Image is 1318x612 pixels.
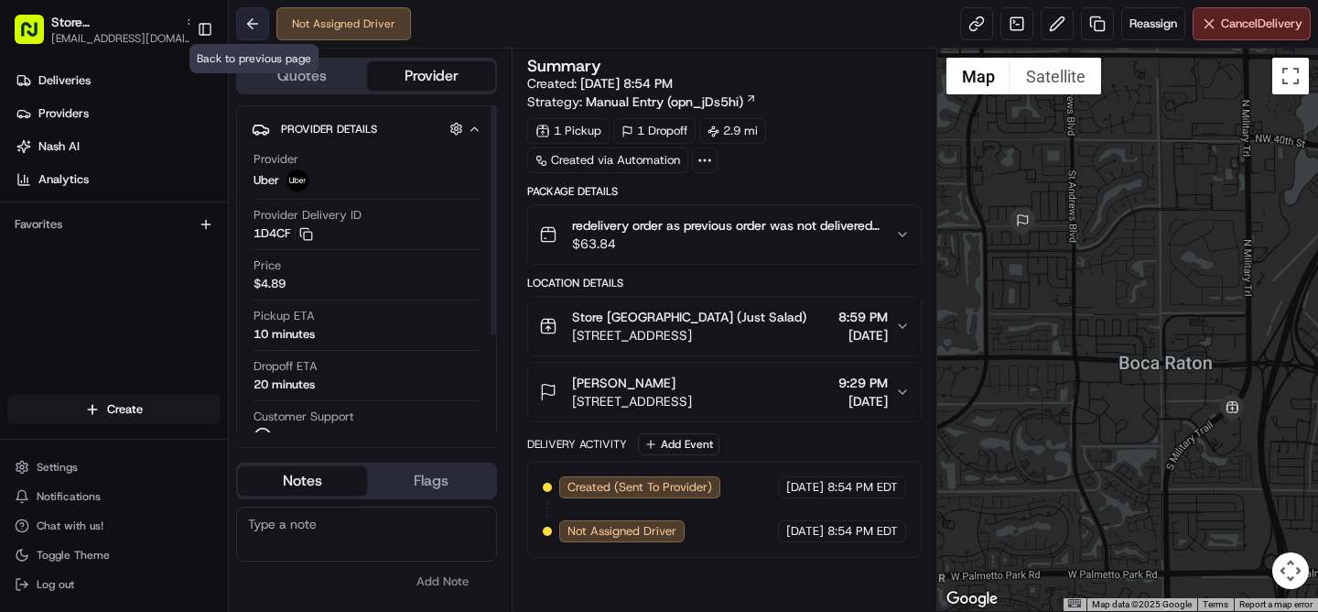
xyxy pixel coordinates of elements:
[838,326,888,344] span: [DATE]
[572,308,806,326] span: Store [GEOGRAPHIC_DATA] (Just Salad)
[527,148,688,173] a: Created via Automation
[173,266,294,284] span: API Documentation
[572,374,675,392] span: [PERSON_NAME]
[281,122,377,137] span: Provider Details
[254,172,279,189] span: Uber
[946,58,1010,94] button: Show street map
[1068,599,1081,607] button: Keyboard shortcuts
[254,358,318,375] span: Dropoff ETA
[613,118,696,144] div: 1 Dropoff
[586,93,757,111] a: Manual Entry (opn_jDs5hi)
[37,460,78,475] span: Settings
[51,13,178,31] button: Store [GEOGRAPHIC_DATA] (Just Salad)
[37,519,103,533] span: Chat with us!
[62,193,232,208] div: We're available if you need us!
[528,297,920,355] button: Store [GEOGRAPHIC_DATA] (Just Salad)[STREET_ADDRESS]8:59 PM[DATE]
[254,276,286,292] span: $4.89
[286,169,308,191] img: uber-new-logo.jpeg
[238,466,367,496] button: Notes
[786,523,824,540] span: [DATE]
[827,523,898,540] span: 8:54 PM EDT
[7,132,228,161] a: Nash AI
[1129,16,1177,32] span: Reassign
[527,93,757,111] div: Strategy:
[311,180,333,202] button: Start new chat
[254,225,313,242] button: 1D4CF
[155,268,169,282] div: 💻
[572,326,806,344] span: [STREET_ADDRESS]
[107,401,143,418] span: Create
[18,268,33,282] div: 📗
[527,118,610,144] div: 1 Pickup
[37,548,110,563] span: Toggle Theme
[18,18,55,55] img: Nash
[37,266,140,284] span: Knowledge Base
[7,165,228,194] a: Analytics
[567,523,676,540] span: Not Assigned Driver
[572,235,880,253] span: $63.84
[527,74,673,93] span: Created:
[37,577,74,592] span: Log out
[1092,599,1192,609] span: Map data ©2025 Google
[1193,7,1311,40] button: CancelDelivery
[7,395,221,424] button: Create
[51,31,198,46] button: [EMAIL_ADDRESS][DOMAIN_NAME]
[254,377,315,393] div: 20 minutes
[942,587,1002,611] a: Open this area in Google Maps (opens a new window)
[254,326,315,343] div: 10 minutes
[527,184,921,199] div: Package Details
[528,363,920,421] button: [PERSON_NAME][STREET_ADDRESS]9:29 PM[DATE]
[37,489,101,504] span: Notifications
[527,58,601,74] h3: Summary
[254,308,315,324] span: Pickup ETA
[129,310,221,324] a: Powered byPylon
[838,308,888,326] span: 8:59 PM
[527,276,921,290] div: Location Details
[527,437,627,452] div: Delivery Activity
[7,484,221,509] button: Notifications
[786,479,824,496] span: [DATE]
[827,479,898,496] span: 8:54 PM EDT
[580,75,673,92] span: [DATE] 8:54 PM
[699,118,766,144] div: 2.9 mi
[254,207,362,224] span: Provider Delivery ID
[38,105,89,122] span: Providers
[182,311,221,324] span: Pylon
[1272,58,1309,94] button: Toggle fullscreen view
[586,93,743,111] span: Manual Entry (opn_jDs5hi)
[567,479,712,496] span: Created (Sent To Provider)
[838,392,888,410] span: [DATE]
[942,587,1002,611] img: Google
[7,99,228,128] a: Providers
[18,175,51,208] img: 1736555255976-a54dd68f-1ca7-489b-9aae-adbdc363a1c4
[38,171,89,188] span: Analytics
[1272,552,1309,589] button: Map camera controls
[38,72,91,89] span: Deliveries
[367,466,496,496] button: Flags
[254,409,354,425] span: Customer Support
[252,114,481,144] button: Provider Details
[254,257,281,274] span: Price
[7,7,189,51] button: Store [GEOGRAPHIC_DATA] (Just Salad)[EMAIL_ADDRESS][DOMAIN_NAME]
[11,258,147,291] a: 📗Knowledge Base
[1203,599,1228,609] a: Terms
[147,258,301,291] a: 💻API Documentation
[1010,58,1101,94] button: Show satellite imagery
[7,572,221,597] button: Log out
[238,61,367,91] button: Quotes
[1121,7,1185,40] button: Reassign
[572,392,692,410] span: [STREET_ADDRESS]
[1221,16,1302,32] span: Cancel Delivery
[7,454,221,480] button: Settings
[254,151,298,168] span: Provider
[7,66,228,95] a: Deliveries
[1239,599,1313,609] a: Report a map error
[189,44,319,73] div: Back to previous page
[367,61,496,91] button: Provider
[638,433,719,455] button: Add Event
[7,542,221,568] button: Toggle Theme
[18,73,333,103] p: Welcome 👋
